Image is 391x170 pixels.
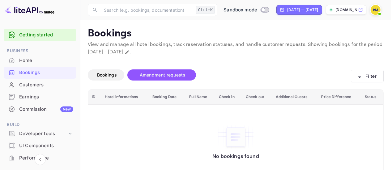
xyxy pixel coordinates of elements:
th: Check in [215,89,242,105]
button: Filter [351,70,384,82]
p: View and manage all hotel bookings, track reservation statuses, and handle customer requests. Sho... [88,41,384,56]
p: [DOMAIN_NAME]... [335,7,357,13]
a: Getting started [19,31,73,39]
div: Ctrl+K [196,6,215,14]
div: Switch to Production mode [221,6,271,14]
div: Home [4,55,76,67]
th: Full Name [185,89,215,105]
div: Developer tools [4,128,76,139]
div: UI Components [4,140,76,152]
div: Getting started [4,29,76,41]
div: Bookings [19,69,73,76]
a: CommissionNew [4,103,76,115]
img: No bookings found [217,124,254,150]
div: Bookings [4,67,76,79]
th: Status [361,89,383,105]
th: Booking Date [149,89,185,105]
div: Performance [19,155,73,162]
img: LiteAPI logo [5,5,54,15]
a: Customers [4,79,76,90]
span: Amendment requests [140,72,185,77]
th: Check out [242,89,272,105]
p: Bookings [88,27,384,40]
span: [DATE] - [DATE] [88,49,123,55]
div: Customers [19,81,73,89]
span: Bookings [97,72,117,77]
div: Earnings [19,93,73,101]
button: Collapse navigation [35,154,46,165]
div: account-settings tabs [88,69,351,81]
th: Price Difference [317,89,361,105]
div: Commission [19,106,73,113]
div: New [60,106,73,112]
th: Hotel informations [101,89,149,105]
div: Home [19,57,73,64]
div: CommissionNew [4,103,76,115]
span: Sandbox mode [223,6,257,14]
span: Build [4,121,76,128]
div: [DATE] — [DATE] [287,7,318,13]
th: ID [88,89,101,105]
a: Earnings [4,91,76,102]
input: Search (e.g. bookings, documentation) [100,4,193,16]
a: Home [4,55,76,66]
button: Change date range [124,49,130,55]
th: Additional Guests [272,89,318,105]
a: Performance [4,152,76,164]
div: UI Components [19,142,73,149]
div: Developer tools [19,130,67,137]
img: Nijat Jalilov [371,5,380,15]
p: No bookings found [212,153,259,159]
a: Bookings [4,67,76,78]
a: UI Components [4,140,76,151]
span: Business [4,48,76,54]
